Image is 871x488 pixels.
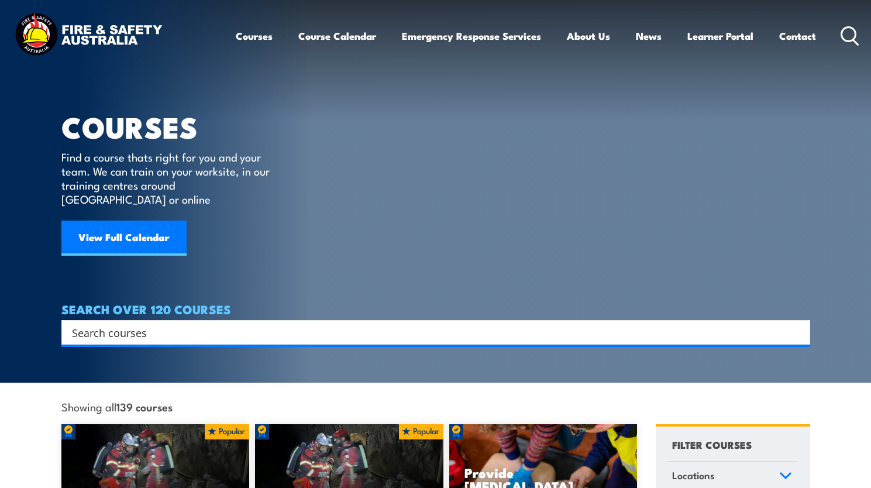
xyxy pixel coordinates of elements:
[790,324,806,341] button: Search magnifier button
[116,398,173,414] strong: 139 courses
[61,400,173,413] span: Showing all
[61,303,810,315] h4: SEARCH OVER 120 COURSES
[779,20,816,51] a: Contact
[61,114,287,139] h1: COURSES
[61,150,275,206] p: Find a course thats right for you and your team. We can train on your worksite, in our training c...
[72,324,784,341] input: Search input
[74,324,787,341] form: Search form
[567,20,610,51] a: About Us
[672,468,715,483] span: Locations
[672,437,752,452] h4: FILTER COURSES
[298,20,376,51] a: Course Calendar
[687,20,753,51] a: Learner Portal
[402,20,541,51] a: Emergency Response Services
[236,20,273,51] a: Courses
[61,221,187,256] a: View Full Calendar
[636,20,662,51] a: News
